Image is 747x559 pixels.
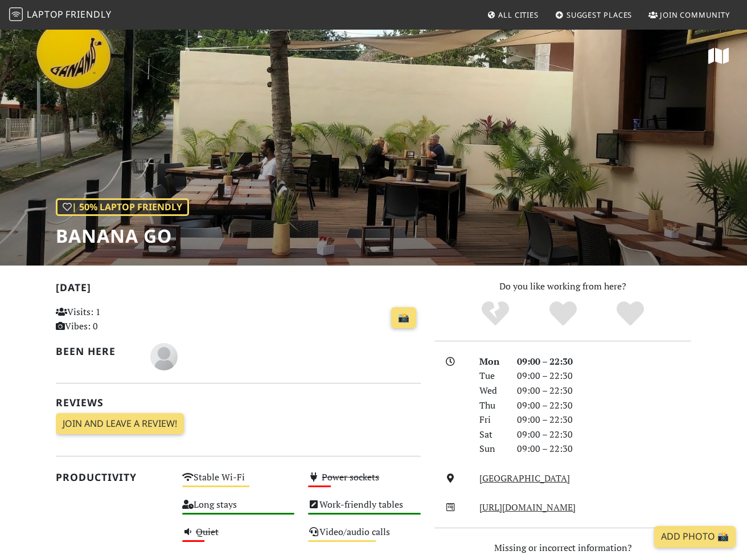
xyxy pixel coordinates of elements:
div: 09:00 – 22:30 [510,369,698,383]
div: No [461,300,529,328]
p: Missing or incorrect information? [434,541,691,556]
div: Long stays [175,496,302,524]
h2: Been here [56,345,137,357]
p: Visits: 1 Vibes: 0 [56,305,169,334]
s: Power sockets [322,471,379,483]
a: Add Photo 📸 [654,526,736,548]
div: Wed [473,383,510,398]
div: Sat [473,427,510,442]
div: | 50% Laptop Friendly [56,198,189,217]
a: All Cities [482,5,543,25]
div: 09:00 – 22:30 [510,427,698,442]
span: Friendly [65,8,111,21]
a: LaptopFriendly LaptopFriendly [9,5,112,25]
span: Suggest Places [567,10,633,20]
span: TzwSVsOw TzwSVsOw [150,349,178,362]
div: Tue [473,369,510,383]
div: Stable Wi-Fi [175,469,302,496]
img: LaptopFriendly [9,7,23,21]
span: Join Community [660,10,730,20]
a: Join and leave a review! [56,413,184,435]
a: 📸 [391,307,416,329]
a: Join Community [644,5,734,25]
a: Suggest Places [551,5,637,25]
div: Video/audio calls [301,524,428,551]
h2: [DATE] [56,281,421,298]
a: [GEOGRAPHIC_DATA] [479,472,570,484]
div: Yes [529,300,597,328]
div: 09:00 – 22:30 [510,383,698,398]
h2: Reviews [56,397,421,409]
div: Mon [473,354,510,369]
div: Definitely! [597,300,664,328]
a: [URL][DOMAIN_NAME] [479,501,576,513]
div: Fri [473,413,510,427]
div: Sun [473,442,510,456]
div: 09:00 – 22:30 [510,442,698,456]
div: 09:00 – 22:30 [510,354,698,369]
div: 09:00 – 22:30 [510,398,698,413]
h1: Banana Go [56,225,189,247]
div: 09:00 – 22:30 [510,413,698,427]
p: Do you like working from here? [434,279,691,294]
div: Work-friendly tables [301,496,428,524]
span: All Cities [498,10,539,20]
span: Laptop [27,8,64,21]
img: blank-535327c66bd565773addf3077783bbfce4b00ec00e9fd257753287c682c7fa38.png [150,343,178,370]
h2: Productivity [56,471,169,483]
div: Thu [473,398,510,413]
s: Quiet [196,525,219,538]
